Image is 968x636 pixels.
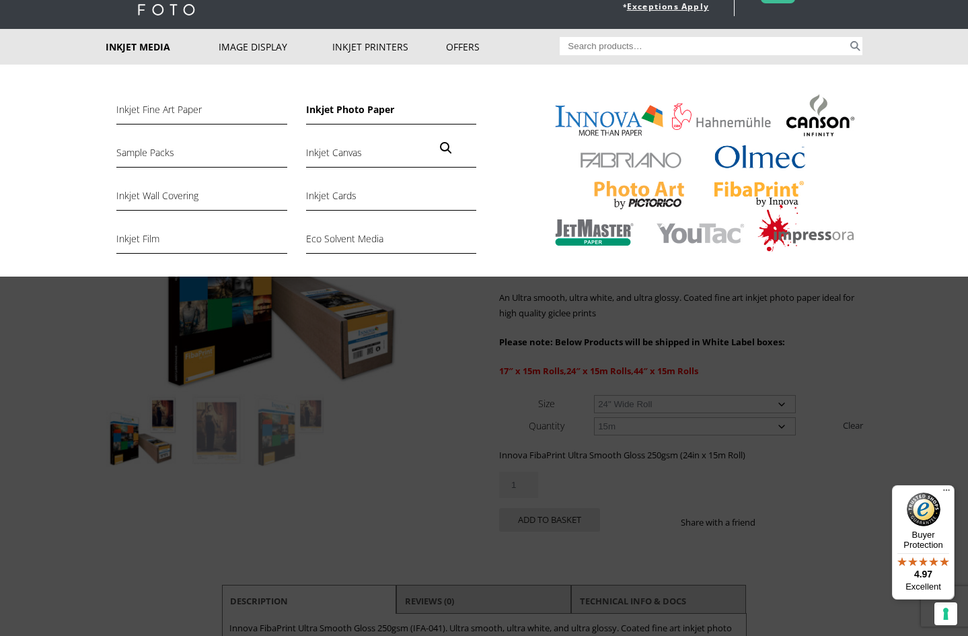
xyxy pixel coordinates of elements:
a: Inkjet Canvas [306,145,476,168]
p: Buyer Protection [892,530,955,550]
img: Trusted Shops Trustmark [907,493,940,526]
a: Inkjet Fine Art Paper [116,102,287,125]
p: Excellent [892,581,955,592]
button: Your consent preferences for tracking technologies [934,602,957,625]
a: Exceptions Apply [627,1,709,12]
a: Inkjet Film [116,231,287,254]
a: Sample Packs [116,145,287,168]
a: Inkjet Wall Covering [116,188,287,211]
input: Search products… [560,37,848,55]
a: View full-screen image gallery [434,136,458,160]
a: Inkjet Media [106,29,219,65]
a: Inkjet Photo Paper [306,102,476,125]
a: Offers [446,29,560,65]
a: Image Display [219,29,332,65]
button: Trusted Shops TrustmarkBuyer Protection4.97Excellent [892,485,955,600]
a: Eco Solvent Media [306,231,476,254]
a: Inkjet Cards [306,188,476,211]
button: Search [848,37,863,55]
span: 4.97 [914,569,932,579]
a: Inkjet Printers [332,29,446,65]
img: Inkjet-Media_brands-from-fine-art-foto-3.jpg [538,92,863,260]
button: Menu [938,485,955,501]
